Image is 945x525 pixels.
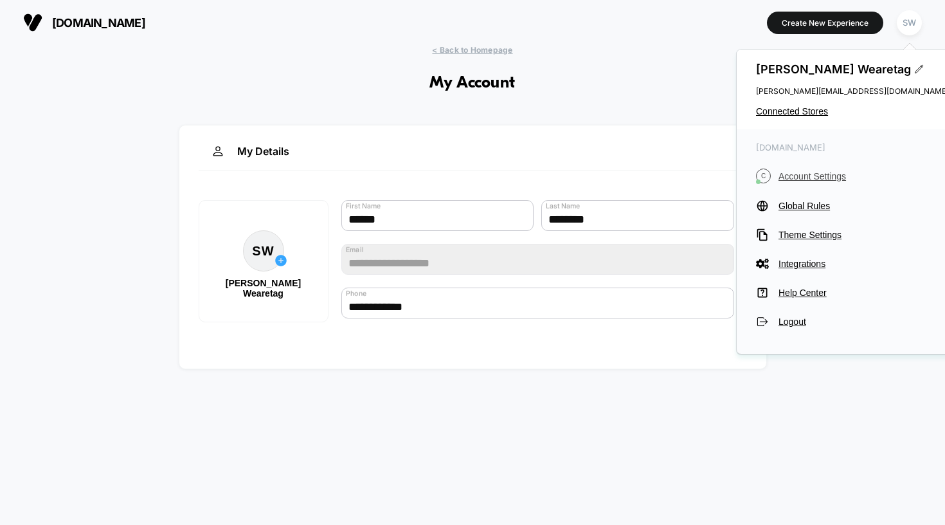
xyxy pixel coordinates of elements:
span: < Back to Homepage [432,45,512,55]
div: My Details [199,145,747,171]
i: C [756,169,771,183]
h1: My Account [429,74,516,93]
button: Create New Experience [767,12,883,34]
button: SW [893,10,926,36]
span: [DOMAIN_NAME] [52,16,145,30]
button: [DOMAIN_NAME] [19,12,149,33]
div: SW [897,10,922,35]
img: Visually logo [23,13,42,32]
